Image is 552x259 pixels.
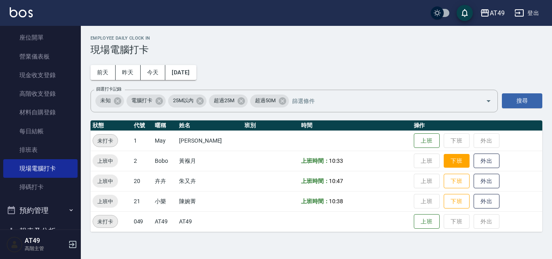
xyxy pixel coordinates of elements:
button: 外出 [474,194,499,209]
button: 外出 [474,174,499,189]
a: 現金收支登錄 [3,66,78,84]
td: 2 [132,151,153,171]
th: 班別 [242,120,299,131]
button: 下班 [444,194,470,209]
a: 掃碼打卡 [3,178,78,196]
button: Open [482,95,495,107]
button: 上班 [414,133,440,148]
td: Bobo [153,151,177,171]
div: 電腦打卡 [126,95,166,107]
div: 25M以內 [168,95,207,107]
button: 今天 [141,65,166,80]
span: 電腦打卡 [126,97,157,105]
div: AT49 [490,8,505,18]
th: 暱稱 [153,120,177,131]
span: 10:33 [329,158,343,164]
span: 未打卡 [93,217,118,226]
span: 超過25M [209,97,239,105]
img: Person [6,236,23,253]
span: 上班中 [93,177,118,185]
td: 21 [132,191,153,211]
td: AT49 [177,211,242,232]
td: [PERSON_NAME] [177,131,242,151]
th: 姓名 [177,120,242,131]
th: 代號 [132,120,153,131]
th: 時間 [299,120,412,131]
a: 材料自購登錄 [3,103,78,122]
button: 報表及分析 [3,221,78,242]
button: AT49 [477,5,508,21]
span: 25M以內 [168,97,198,105]
button: 預約管理 [3,200,78,221]
span: 未知 [95,97,116,105]
p: 高階主管 [25,245,66,252]
td: 049 [132,211,153,232]
span: 上班中 [93,157,118,165]
button: 外出 [474,154,499,168]
h2: Employee Daily Clock In [91,36,542,41]
button: 搜尋 [502,93,542,108]
td: 黃褓月 [177,151,242,171]
b: 上班時間： [301,198,329,204]
label: 篩選打卡記錄 [96,86,122,92]
input: 篩選條件 [290,94,472,108]
td: 小樂 [153,191,177,211]
h5: AT49 [25,237,66,245]
a: 營業儀表板 [3,47,78,66]
button: [DATE] [165,65,196,80]
span: 10:38 [329,198,343,204]
h3: 現場電腦打卡 [91,44,542,55]
span: 上班中 [93,197,118,206]
img: Logo [10,7,33,17]
td: 陳婉菁 [177,191,242,211]
td: May [153,131,177,151]
button: 昨天 [116,65,141,80]
td: 朱又卉 [177,171,242,191]
a: 高階收支登錄 [3,84,78,103]
button: 下班 [444,154,470,168]
button: 登出 [511,6,542,21]
button: 前天 [91,65,116,80]
a: 排班表 [3,141,78,159]
th: 操作 [412,120,542,131]
div: 未知 [95,95,124,107]
b: 上班時間： [301,178,329,184]
div: 超過25M [209,95,248,107]
td: 1 [132,131,153,151]
td: 卉卉 [153,171,177,191]
th: 狀態 [91,120,132,131]
td: 20 [132,171,153,191]
span: 未打卡 [93,137,118,145]
a: 每日結帳 [3,122,78,141]
button: 上班 [414,214,440,229]
a: 座位開單 [3,28,78,47]
button: save [457,5,473,21]
span: 超過50M [250,97,280,105]
div: 超過50M [250,95,289,107]
span: 10:47 [329,178,343,184]
td: AT49 [153,211,177,232]
button: 下班 [444,174,470,189]
b: 上班時間： [301,158,329,164]
a: 現場電腦打卡 [3,159,78,178]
